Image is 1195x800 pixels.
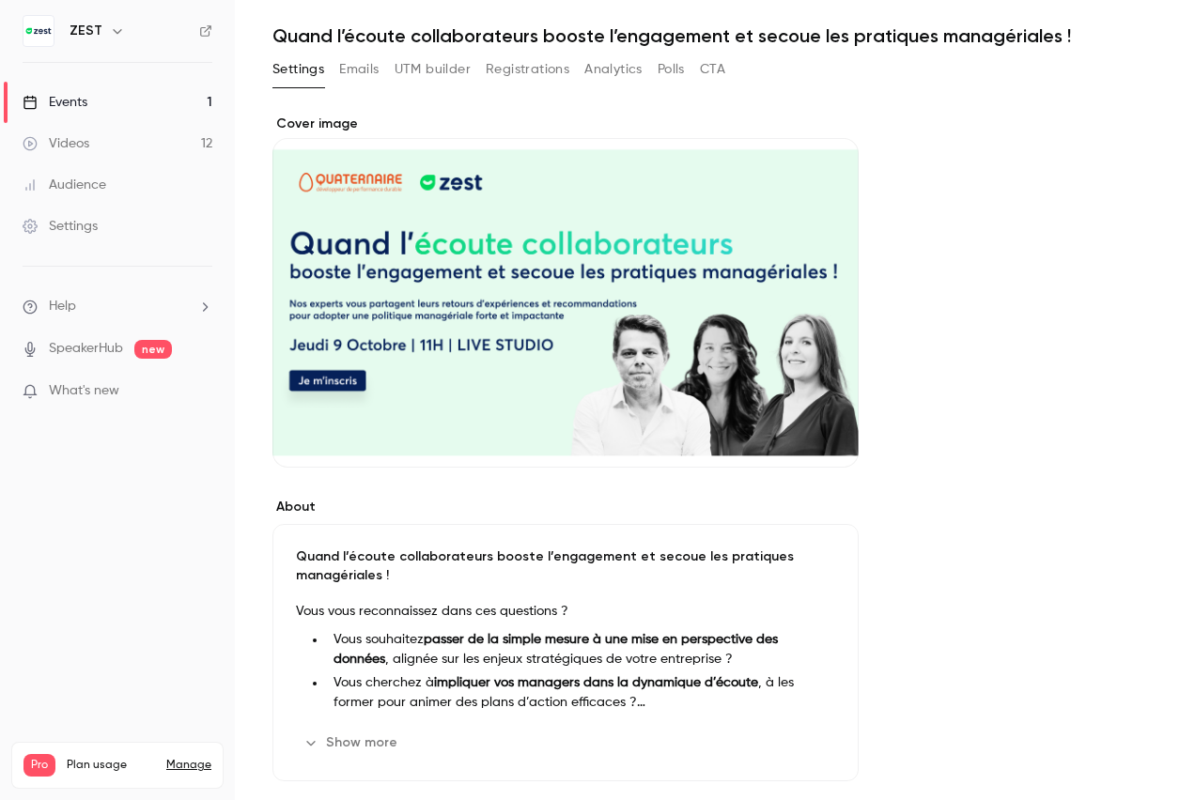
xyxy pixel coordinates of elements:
[296,600,835,623] p: Vous vous reconnaissez dans ces questions ?
[296,547,835,585] p: Quand l’écoute collaborateurs booste l’engagement et secoue les pratiques managériales !
[326,630,835,669] li: Vous souhaitez , alignée sur les enjeux stratégiques de votre entreprise ?
[272,24,1157,47] h1: Quand l’écoute collaborateurs booste l’engagement et secoue les pratiques managériales !
[23,297,212,316] li: help-dropdown-opener
[134,340,172,359] span: new
[272,498,859,516] label: About
[49,339,123,359] a: SpeakerHub
[23,176,106,194] div: Audience
[49,297,76,316] span: Help
[395,54,471,85] button: UTM builder
[70,22,102,40] h6: ZEST
[658,54,685,85] button: Polls
[296,728,409,758] button: Show more
[486,54,569,85] button: Registrations
[67,758,155,773] span: Plan usage
[49,381,119,401] span: What's new
[23,754,55,777] span: Pro
[23,93,87,112] div: Events
[190,383,212,400] iframe: Noticeable Trigger
[339,54,379,85] button: Emails
[272,115,859,133] label: Cover image
[23,16,54,46] img: ZEST
[272,115,859,468] section: Cover image
[272,54,324,85] button: Settings
[166,758,211,773] a: Manage
[326,673,835,713] li: Vous cherchez à , à les former pour animer des plans d’action efficaces ?
[334,633,778,666] strong: passer de la simple mesure à une mise en perspective des données
[434,676,758,689] strong: impliquer vos managers dans la dynamique d’écoute
[700,54,725,85] button: CTA
[23,134,89,153] div: Videos
[23,217,98,236] div: Settings
[584,54,643,85] button: Analytics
